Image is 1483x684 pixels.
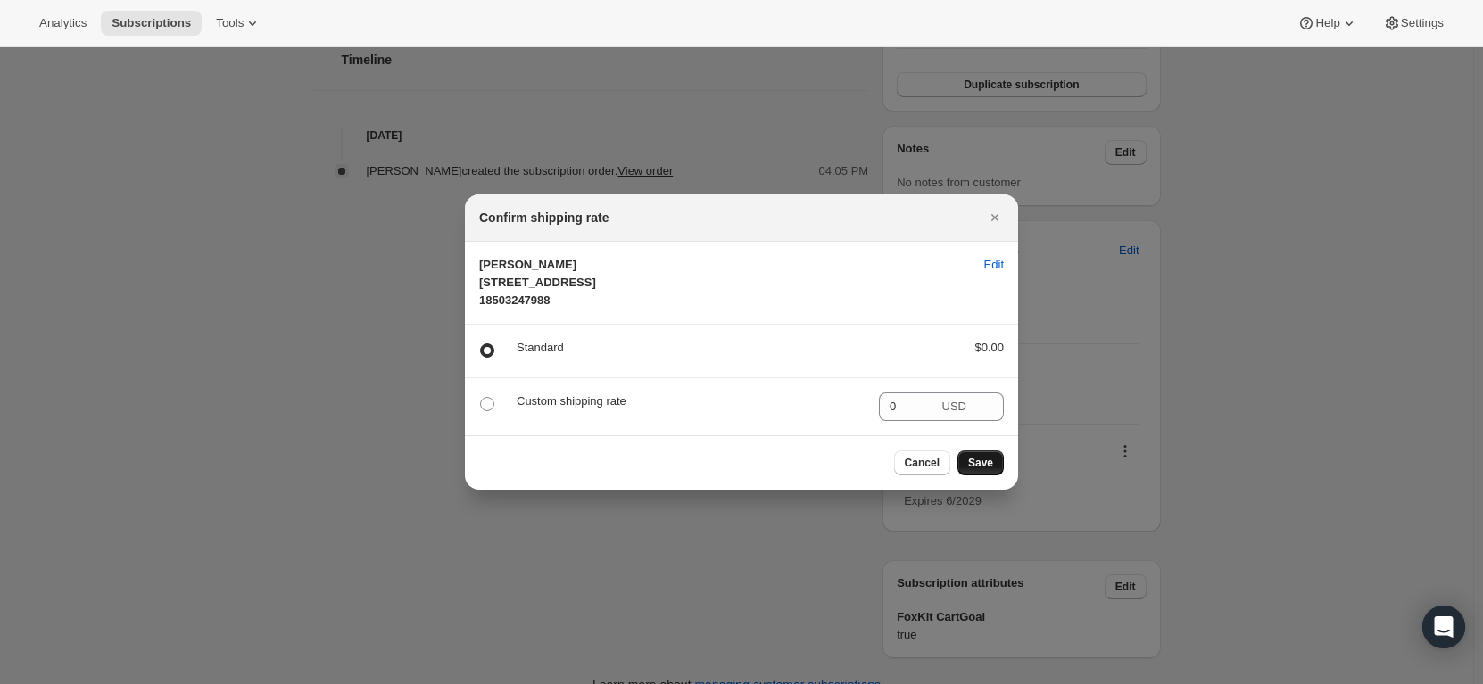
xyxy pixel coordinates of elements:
[968,456,993,470] span: Save
[29,11,97,36] button: Analytics
[973,251,1015,279] button: Edit
[942,400,966,413] span: USD
[1287,11,1368,36] button: Help
[905,456,940,470] span: Cancel
[957,450,1004,475] button: Save
[216,16,244,30] span: Tools
[205,11,272,36] button: Tools
[1315,16,1339,30] span: Help
[1401,16,1444,30] span: Settings
[517,392,865,410] p: Custom shipping rate
[39,16,87,30] span: Analytics
[984,256,1004,274] span: Edit
[982,205,1007,230] button: Close
[479,258,596,307] span: [PERSON_NAME] [STREET_ADDRESS] 18503247988
[894,450,950,475] button: Cancel
[974,341,1004,354] span: $0.00
[112,16,191,30] span: Subscriptions
[517,339,946,357] p: Standard
[101,11,202,36] button: Subscriptions
[479,209,609,227] h2: Confirm shipping rate
[1422,606,1465,648] div: Open Intercom Messenger
[1372,11,1454,36] button: Settings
